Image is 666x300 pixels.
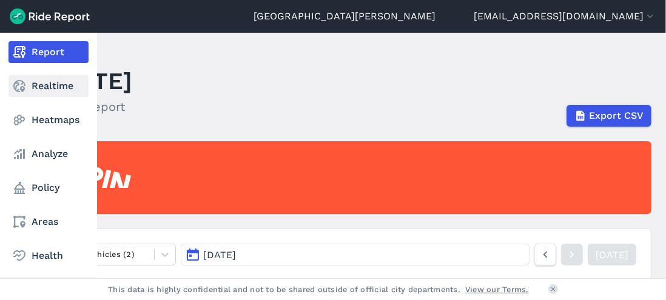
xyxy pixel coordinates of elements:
[474,9,656,24] button: [EMAIL_ADDRESS][DOMAIN_NAME]
[465,284,529,295] a: View our Terms.
[588,244,636,265] a: [DATE]
[589,108,644,123] span: Export CSV
[254,9,436,24] a: [GEOGRAPHIC_DATA][PERSON_NAME]
[8,109,89,131] a: Heatmaps
[10,8,90,24] img: Ride Report
[8,41,89,63] a: Report
[181,244,530,265] button: [DATE]
[8,177,89,199] a: Policy
[567,105,651,127] button: Export CSV
[68,167,131,188] img: Spin
[8,245,89,267] a: Health
[8,143,89,165] a: Analyze
[203,249,236,261] span: [DATE]
[8,211,89,233] a: Areas
[8,75,89,97] a: Realtime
